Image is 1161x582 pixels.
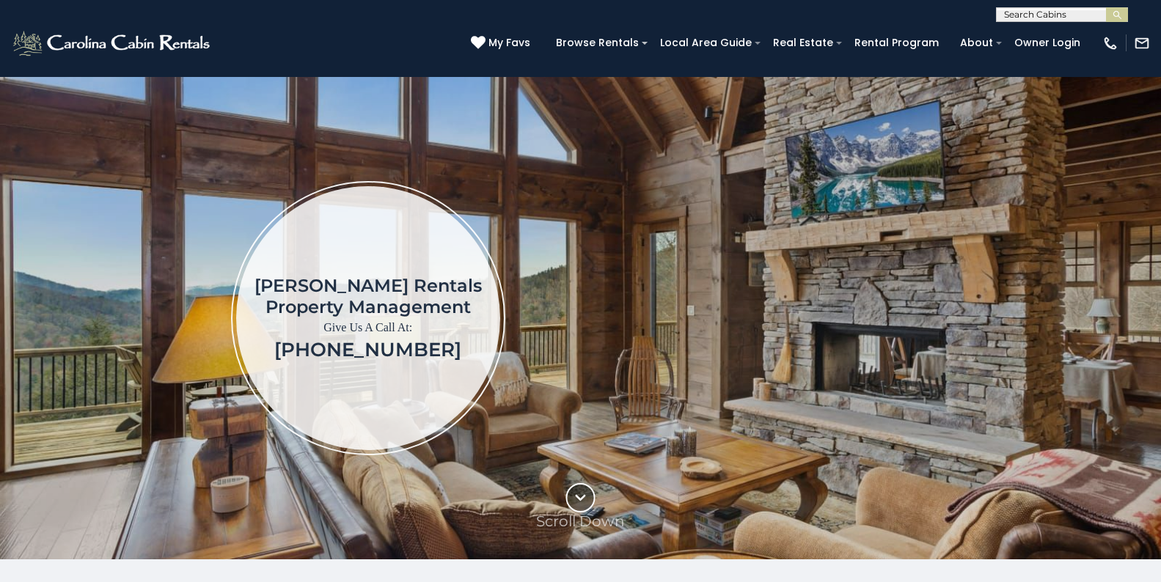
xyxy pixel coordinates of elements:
a: Local Area Guide [653,32,759,54]
iframe: New Contact Form [714,120,1140,515]
a: Browse Rentals [549,32,646,54]
a: My Favs [471,35,534,51]
p: Scroll Down [536,512,625,530]
p: Give Us A Call At: [254,317,482,338]
a: [PHONE_NUMBER] [274,338,461,361]
img: phone-regular-white.png [1102,35,1118,51]
img: White-1-2.png [11,29,214,58]
h1: [PERSON_NAME] Rentals Property Management [254,275,482,317]
a: Rental Program [847,32,946,54]
span: My Favs [488,35,530,51]
img: mail-regular-white.png [1134,35,1150,51]
a: Real Estate [766,32,840,54]
a: Owner Login [1007,32,1088,54]
a: About [953,32,1000,54]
